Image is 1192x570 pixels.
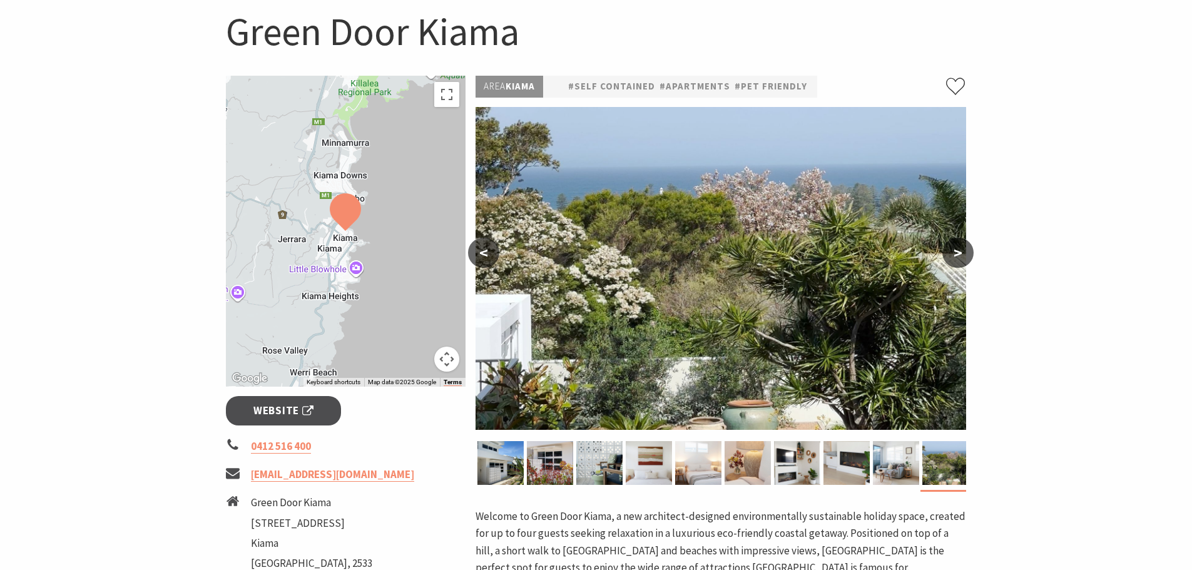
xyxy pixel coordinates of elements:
button: > [942,238,974,268]
a: Open this area in Google Maps (opens a new window) [229,370,270,387]
a: Website [226,396,342,425]
button: Map camera controls [434,347,459,372]
span: Map data ©2025 Google [368,379,436,385]
button: Toggle fullscreen view [434,82,459,107]
li: Green Door Kiama [251,494,372,511]
a: [EMAIL_ADDRESS][DOMAIN_NAME] [251,467,414,482]
li: Kiama [251,535,372,552]
a: Terms [444,379,462,386]
span: Website [253,402,313,419]
a: #Pet Friendly [735,79,807,94]
a: #Self Contained [568,79,655,94]
h1: Green Door Kiama [226,6,967,57]
a: 0412 516 400 [251,439,311,454]
img: Google [229,370,270,387]
button: < [468,238,499,268]
span: Area [484,80,506,92]
button: Keyboard shortcuts [307,378,360,387]
a: #Apartments [660,79,730,94]
li: [STREET_ADDRESS] [251,515,372,532]
p: Kiama [476,76,543,98]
